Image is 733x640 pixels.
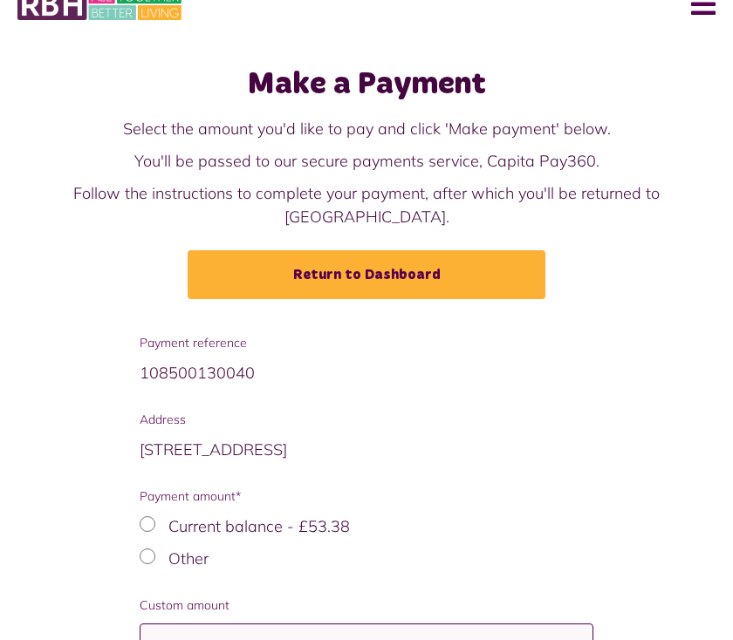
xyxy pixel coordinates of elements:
p: You'll be passed to our secure payments service, Capita Pay360. [17,149,716,173]
span: Payment amount* [140,487,593,506]
a: Return to Dashboard [188,250,545,299]
span: Address [140,411,593,429]
h1: Make a Payment [17,66,716,104]
p: Select the amount you'd like to pay and click 'Make payment' below. [17,117,716,140]
label: Other [168,548,209,569]
span: 108500130040 [140,363,255,383]
span: Payment reference [140,334,593,352]
p: Follow the instructions to complete your payment, after which you'll be returned to [GEOGRAPHIC_D... [17,181,716,228]
span: [STREET_ADDRESS] [140,439,287,460]
label: Custom amount [140,596,593,615]
label: Current balance - £53.38 [168,516,350,536]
